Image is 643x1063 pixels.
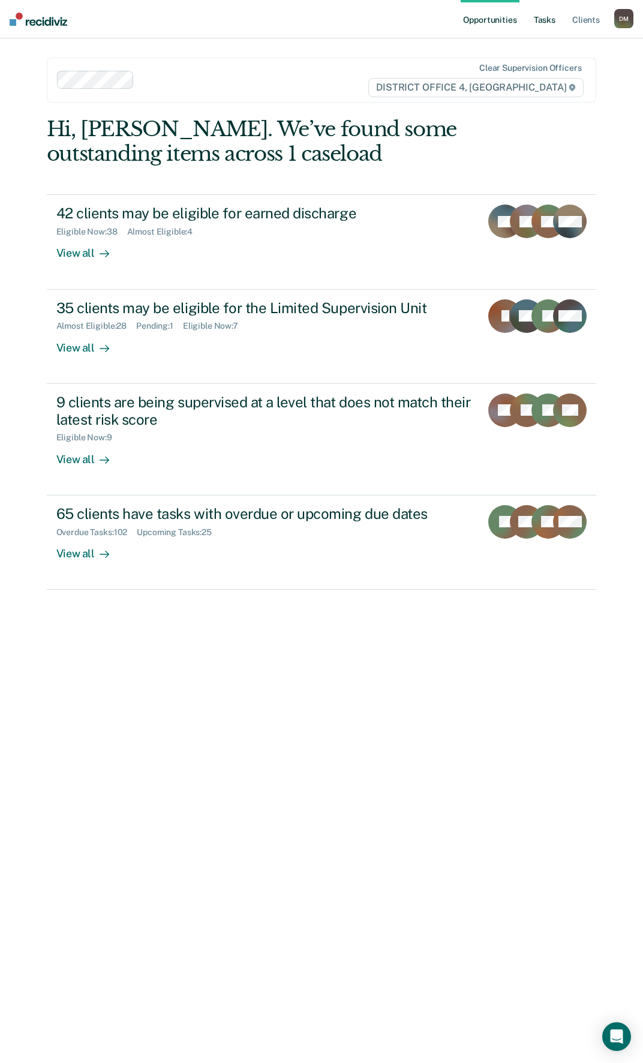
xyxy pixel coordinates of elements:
[183,321,248,331] div: Eligible Now : 7
[10,13,67,26] img: Recidiviz
[137,527,221,537] div: Upcoming Tasks : 25
[56,331,124,355] div: View all
[56,505,472,523] div: 65 clients have tasks with overdue or upcoming due dates
[614,9,633,28] button: DM
[56,443,124,466] div: View all
[127,227,203,237] div: Almost Eligible : 4
[602,1022,631,1051] div: Open Intercom Messenger
[47,384,597,496] a: 9 clients are being supervised at a level that does not match their latest risk scoreEligible Now...
[56,205,472,222] div: 42 clients may be eligible for earned discharge
[56,321,137,331] div: Almost Eligible : 28
[56,299,472,317] div: 35 clients may be eligible for the Limited Supervision Unit
[47,117,486,166] div: Hi, [PERSON_NAME]. We’ve found some outstanding items across 1 caseload
[479,63,581,73] div: Clear supervision officers
[56,394,472,428] div: 9 clients are being supervised at a level that does not match their latest risk score
[136,321,183,331] div: Pending : 1
[47,194,597,289] a: 42 clients may be eligible for earned dischargeEligible Now:38Almost Eligible:4View all
[56,537,124,560] div: View all
[56,433,122,443] div: Eligible Now : 9
[368,78,584,97] span: DISTRICT OFFICE 4, [GEOGRAPHIC_DATA]
[56,527,137,537] div: Overdue Tasks : 102
[47,290,597,384] a: 35 clients may be eligible for the Limited Supervision UnitAlmost Eligible:28Pending:1Eligible No...
[56,227,127,237] div: Eligible Now : 38
[614,9,633,28] div: D M
[47,496,597,590] a: 65 clients have tasks with overdue or upcoming due datesOverdue Tasks:102Upcoming Tasks:25View all
[56,237,124,260] div: View all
